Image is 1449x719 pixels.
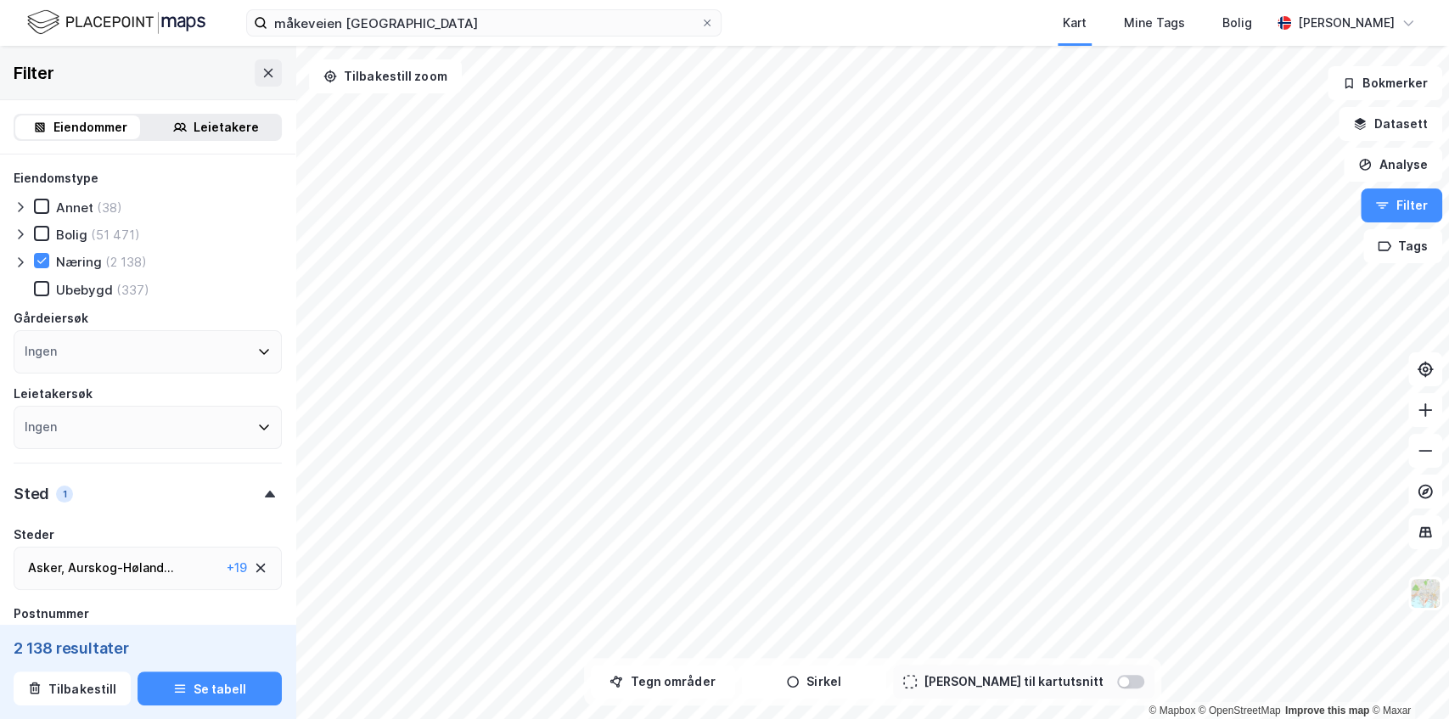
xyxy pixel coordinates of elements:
[14,604,89,624] div: Postnummer
[267,10,700,36] input: Søk på adresse, matrikkel, gårdeiere, leietakere eller personer
[28,558,65,578] div: Asker ,
[14,59,54,87] div: Filter
[56,254,102,270] div: Næring
[1149,705,1195,716] a: Mapbox
[742,665,886,699] button: Sirkel
[138,671,282,705] button: Se tabell
[14,308,88,329] div: Gårdeiersøk
[14,638,282,658] div: 2 138 resultater
[1199,705,1281,716] a: OpenStreetMap
[227,558,247,578] div: + 19
[1409,577,1441,609] img: Z
[25,417,57,437] div: Ingen
[56,486,73,503] div: 1
[1364,638,1449,719] iframe: Chat Widget
[1124,13,1185,33] div: Mine Tags
[97,199,122,216] div: (38)
[1364,638,1449,719] div: Kontrollprogram for chat
[14,525,54,545] div: Steder
[1344,148,1442,182] button: Analyse
[1285,705,1369,716] a: Improve this map
[1063,13,1087,33] div: Kart
[56,227,87,243] div: Bolig
[27,8,205,37] img: logo.f888ab2527a4732fd821a326f86c7f29.svg
[924,671,1104,692] div: [PERSON_NAME] til kartutsnitt
[116,282,149,298] div: (337)
[56,199,93,216] div: Annet
[1361,188,1442,222] button: Filter
[56,282,113,298] div: Ubebygd
[1328,66,1442,100] button: Bokmerker
[1339,107,1442,141] button: Datasett
[14,484,49,504] div: Sted
[14,168,98,188] div: Eiendomstype
[1298,13,1395,33] div: [PERSON_NAME]
[14,671,131,705] button: Tilbakestill
[1222,13,1252,33] div: Bolig
[1363,229,1442,263] button: Tags
[105,254,147,270] div: (2 138)
[91,227,140,243] div: (51 471)
[194,117,259,138] div: Leietakere
[309,59,462,93] button: Tilbakestill zoom
[68,558,174,578] div: Aurskog-Høland ...
[591,665,735,699] button: Tegn områder
[25,341,57,362] div: Ingen
[53,117,127,138] div: Eiendommer
[14,384,93,404] div: Leietakersøk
